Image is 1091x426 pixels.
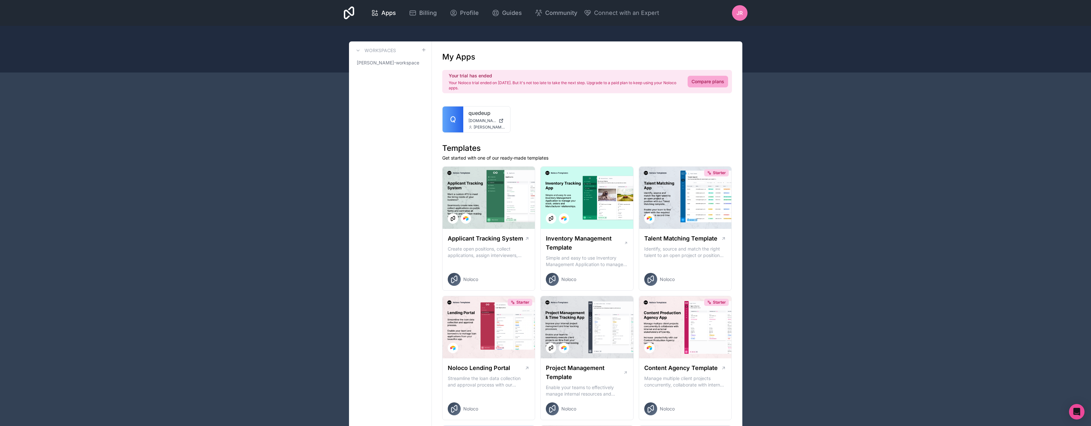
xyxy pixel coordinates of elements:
[419,8,437,17] span: Billing
[561,406,576,412] span: Noloco
[644,375,726,388] p: Manage multiple client projects concurrently, collaborate with internal and external stakeholders...
[448,364,510,373] h1: Noloco Lending Portal
[546,234,624,252] h1: Inventory Management Template
[561,216,567,221] img: Airtable Logo
[381,8,396,17] span: Apps
[644,234,717,243] h1: Talent Matching Template
[688,76,728,87] a: Compare plans
[354,47,396,54] a: Workspaces
[448,375,530,388] p: Streamline the loan data collection and approval process with our Lending Portal template.
[1069,404,1085,420] div: Open Intercom Messenger
[460,8,479,17] span: Profile
[443,106,463,132] a: Q
[463,406,478,412] span: Noloco
[647,345,652,351] img: Airtable Logo
[444,6,484,20] a: Profile
[546,384,628,397] p: Enable your teams to effectively manage internal resources and execute client projects on time.
[644,246,726,259] p: Identify, source and match the right talent to an open project or position with our Talent Matchi...
[442,143,732,153] h1: Templates
[474,125,505,130] span: [PERSON_NAME][EMAIL_ADDRESS]
[737,9,743,17] span: Jr
[713,170,726,175] span: Starter
[404,6,442,20] a: Billing
[561,276,576,283] span: Noloco
[713,300,726,305] span: Starter
[647,216,652,221] img: Airtable Logo
[502,8,522,17] span: Guides
[468,109,505,117] a: quedeup
[584,8,659,17] button: Connect with an Expert
[660,406,675,412] span: Noloco
[365,47,396,54] h3: Workspaces
[448,246,530,259] p: Create open positions, collect applications, assign interviewers, centralise candidate feedback a...
[463,216,468,221] img: Airtable Logo
[546,255,628,268] p: Simple and easy to use Inventory Management Application to manage your stock, orders and Manufact...
[468,118,505,123] a: [DOMAIN_NAME]
[442,155,732,161] p: Get started with one of our ready-made templates
[450,114,456,125] span: Q
[354,57,426,69] a: [PERSON_NAME]-workspace
[442,52,475,62] h1: My Apps
[463,276,478,283] span: Noloco
[487,6,527,20] a: Guides
[561,345,567,351] img: Airtable Logo
[468,118,496,123] span: [DOMAIN_NAME]
[366,6,401,20] a: Apps
[594,8,659,17] span: Connect with an Expert
[644,364,718,373] h1: Content Agency Template
[546,364,623,382] h1: Project Management Template
[357,60,419,66] span: [PERSON_NAME]-workspace
[449,80,680,91] p: Your Noloco trial ended on [DATE]. But it's not too late to take the next step. Upgrade to a paid...
[448,234,523,243] h1: Applicant Tracking System
[449,73,680,79] h2: Your trial has ended
[660,276,675,283] span: Noloco
[516,300,529,305] span: Starter
[530,6,582,20] a: Community
[545,8,577,17] span: Community
[450,345,456,351] img: Airtable Logo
